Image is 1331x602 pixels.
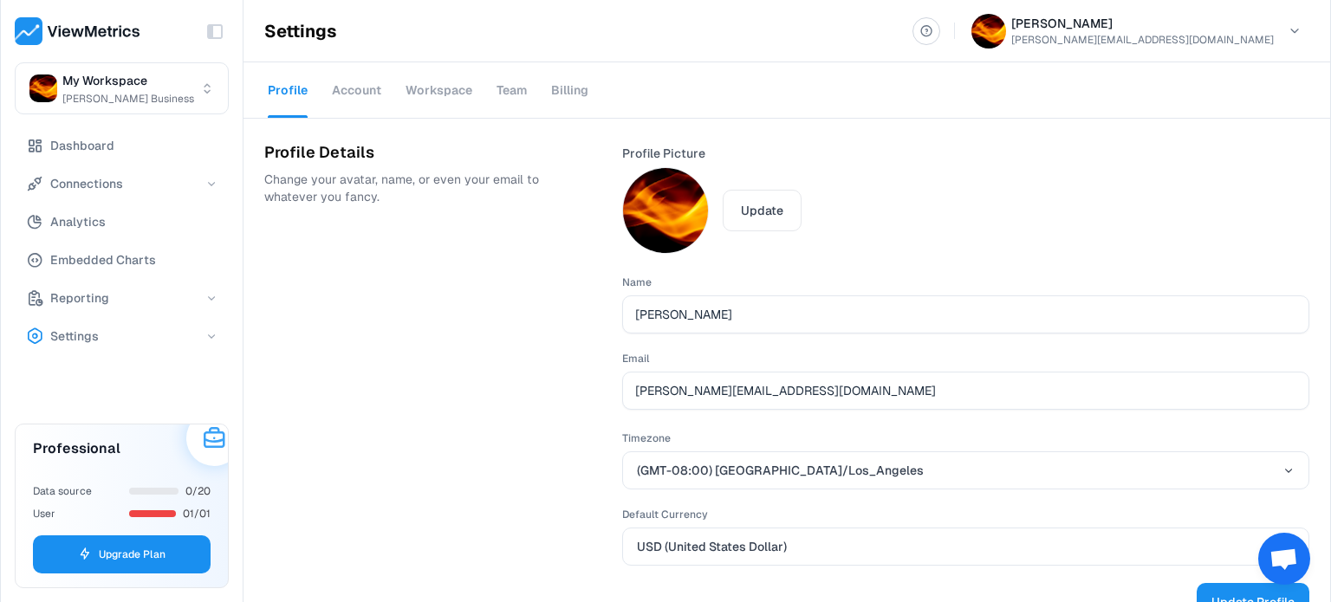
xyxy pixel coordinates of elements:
span: Data source [33,484,92,498]
span: Connections [50,173,123,194]
span: Embedded Charts [50,249,156,270]
button: Upgrade Plan [33,535,211,573]
input: Your name [635,302,1296,327]
button: Reporting [15,281,229,315]
div: Workspace [406,61,472,120]
span: Settings [50,326,99,346]
button: Connections [15,166,229,201]
div: Profile [268,61,308,120]
button: Update [723,190,802,231]
span: 0/20 [185,483,211,499]
button: Dashboard [15,128,229,163]
img: My Workspace [29,74,57,102]
div: Billing [551,61,588,120]
button: USD (United States Dollar) [622,528,1309,566]
h2: Profile Details [264,139,594,165]
label: Name [622,275,652,289]
img: ViewMetrics's logo with text [15,17,140,45]
button: (GMT-08:00) [GEOGRAPHIC_DATA]/Los_Angeles [622,451,1309,489]
h1: Settings [264,21,337,42]
div: Account [332,61,381,120]
span: User [33,507,55,521]
h2: Profile Picture [622,139,802,167]
span: Reporting [50,288,109,308]
span: [PERSON_NAME] Business [62,91,194,107]
span: My Workspace [62,70,147,91]
input: your.email@example.com [635,379,1296,403]
p: [PERSON_NAME][EMAIL_ADDRESS][DOMAIN_NAME] [1011,32,1274,48]
button: Settings [15,319,229,353]
span: Dashboard [50,135,114,156]
img: Profile [623,168,708,253]
span: 01/01 [183,506,211,521]
h6: [PERSON_NAME] [1011,15,1274,32]
button: Embedded Charts [15,243,229,277]
label: Default Currency [622,508,708,521]
label: Email [622,352,650,366]
p: Change your avatar, name, or even your email to whatever you fancy. [264,171,594,205]
div: Team [497,61,527,120]
span: Analytics [50,211,106,232]
img: Bradley Leese [971,14,1006,49]
h3: Professional [33,438,120,459]
label: Timezone [622,431,671,445]
div: Open chat [1258,533,1310,585]
button: Analytics [15,204,229,239]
